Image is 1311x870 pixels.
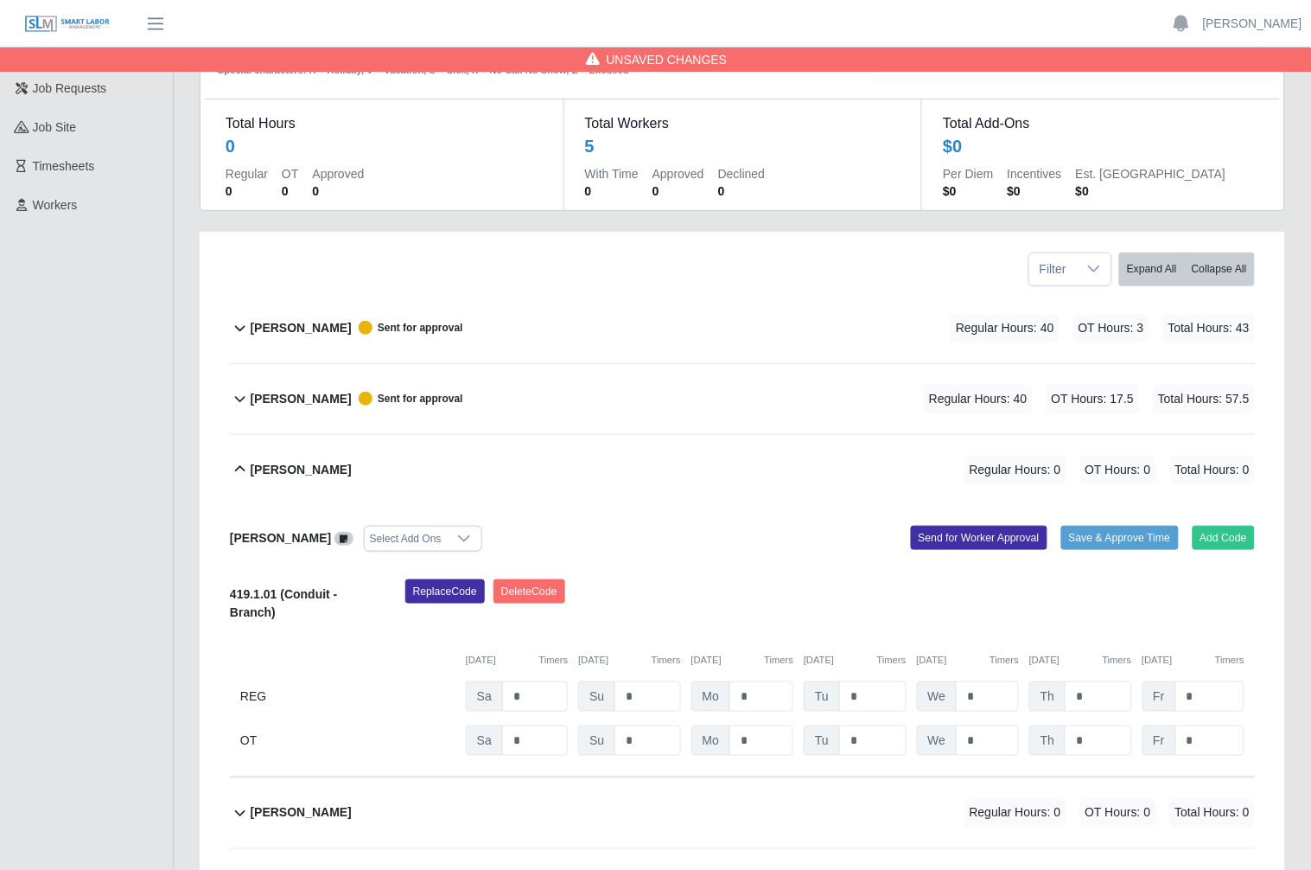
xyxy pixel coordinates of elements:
dt: Regular [226,165,268,182]
span: We [917,726,958,756]
span: Fr [1142,681,1176,712]
span: OT Hours: 0 [1080,456,1156,484]
button: Timers [1103,653,1132,668]
dd: $0 [1008,182,1062,200]
b: [PERSON_NAME] [251,390,352,408]
span: Total Hours: 0 [1170,799,1255,828]
b: 419.1.01 (Conduit - Branch) [230,587,337,619]
span: Workers [33,198,78,212]
dd: $0 [1076,182,1226,200]
span: Total Hours: 0 [1170,456,1255,484]
dd: 0 [282,182,298,200]
span: Th [1029,726,1066,756]
dd: 0 [718,182,765,200]
div: OT [240,726,455,756]
button: Timers [1215,653,1244,668]
button: Timers [652,653,681,668]
span: Timesheets [33,159,95,173]
dd: $0 [943,182,993,200]
div: REG [240,681,455,712]
span: Regular Hours: 40 [951,314,1060,342]
span: Job Requests [33,81,107,95]
a: [PERSON_NAME] [1203,15,1302,33]
span: Mo [691,726,730,756]
span: Regular Hours: 0 [964,456,1066,484]
dt: Total Workers [585,113,901,134]
div: 0 [226,134,235,158]
dt: Incentives [1008,165,1062,182]
button: Timers [539,653,569,668]
span: Su [578,726,615,756]
span: We [917,681,958,712]
dd: 0 [226,182,268,200]
div: [DATE] [917,653,1019,668]
button: [PERSON_NAME] Sent for approval Regular Hours: 40 OT Hours: 17.5 Total Hours: 57.5 [230,364,1255,434]
button: DeleteCode [493,579,565,604]
span: OT Hours: 3 [1073,314,1149,342]
dt: Per Diem [943,165,993,182]
button: ReplaceCode [405,579,485,604]
span: Regular Hours: 40 [924,385,1033,413]
dd: 0 [312,182,364,200]
dt: Approved [652,165,704,182]
button: Timers [764,653,793,668]
div: [DATE] [804,653,906,668]
dt: OT [282,165,298,182]
b: [PERSON_NAME] [230,531,331,545]
dt: Total Hours [226,113,543,134]
span: Total Hours: 43 [1163,314,1255,342]
b: [PERSON_NAME] [251,319,352,337]
span: Tu [804,726,840,756]
button: [PERSON_NAME] Regular Hours: 0 OT Hours: 0 Total Hours: 0 [230,435,1255,505]
dt: Approved [312,165,364,182]
span: Fr [1142,726,1176,756]
b: [PERSON_NAME] [251,461,352,479]
dt: With Time [585,165,639,182]
div: [DATE] [1029,653,1131,668]
div: [DATE] [1142,653,1244,668]
dt: Est. [GEOGRAPHIC_DATA] [1076,165,1226,182]
span: Sent for approval [352,392,463,406]
div: bulk actions [1119,253,1255,286]
button: Expand All [1119,253,1185,286]
span: job site [33,120,77,134]
a: View/Edit Notes [334,531,353,545]
span: Sa [466,726,503,756]
dt: Total Add-Ons [943,113,1259,134]
span: OT Hours: 0 [1080,799,1156,828]
span: Regular Hours: 0 [964,799,1066,828]
button: Timers [990,653,1019,668]
div: $0 [943,134,962,158]
span: Sa [466,681,503,712]
img: SLM Logo [24,15,111,34]
span: Total Hours: 57.5 [1153,385,1255,413]
span: Tu [804,681,840,712]
div: [DATE] [691,653,793,668]
div: Select Add Ons [365,527,447,551]
span: OT Hours: 17.5 [1047,385,1139,413]
button: Timers [877,653,907,668]
div: [DATE] [466,653,568,668]
span: Mo [691,681,730,712]
dd: 0 [585,182,639,200]
button: Save & Approve Time [1061,526,1179,550]
dd: 0 [652,182,704,200]
button: [PERSON_NAME] Sent for approval Regular Hours: 40 OT Hours: 3 Total Hours: 43 [230,293,1255,363]
span: Unsaved Changes [607,51,728,68]
span: Sent for approval [352,321,463,335]
span: Su [578,681,615,712]
div: 5 [585,134,595,158]
dt: Declined [718,165,765,182]
button: Send for Worker Approval [911,526,1047,550]
span: Filter [1029,253,1077,285]
div: [DATE] [578,653,680,668]
button: Add Code [1193,526,1256,550]
span: Th [1029,681,1066,712]
button: Collapse All [1184,253,1255,286]
b: [PERSON_NAME] [251,804,352,822]
button: [PERSON_NAME] Regular Hours: 0 OT Hours: 0 Total Hours: 0 [230,778,1255,848]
